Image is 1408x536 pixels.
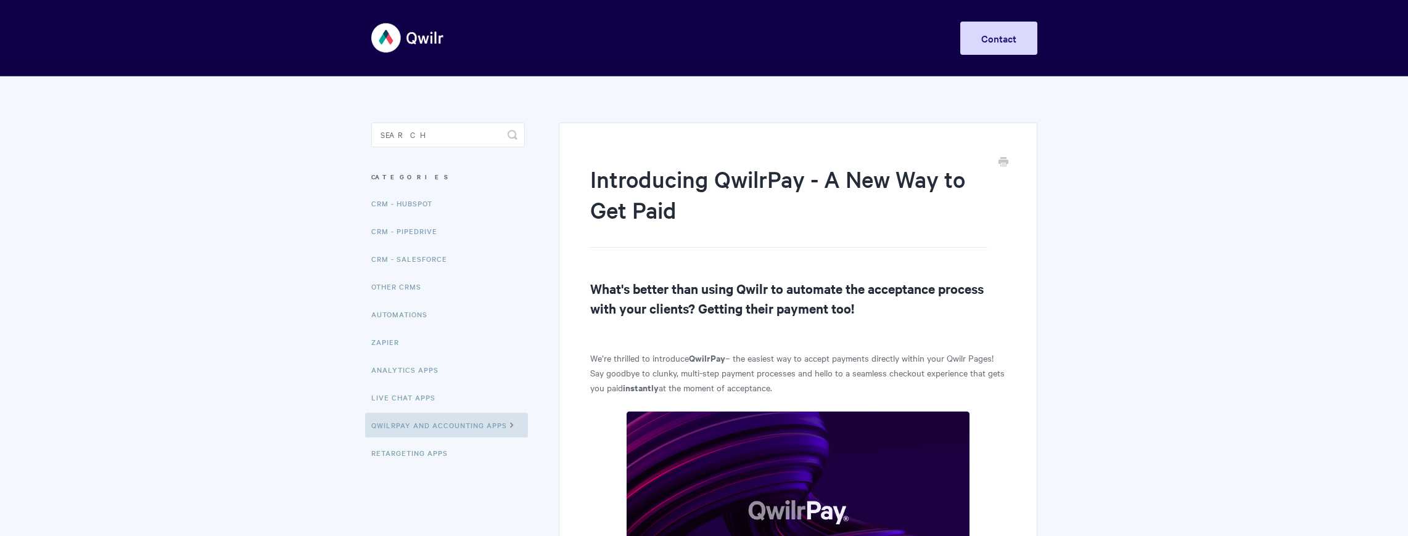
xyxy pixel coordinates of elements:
[371,274,430,299] a: Other CRMs
[371,191,442,216] a: CRM - HubSpot
[371,123,525,147] input: Search
[689,351,725,364] strong: QwilrPay
[590,278,1005,318] h2: What's better than using Qwilr to automate the acceptance process with your clients? Getting thei...
[590,351,1005,395] p: We’re thrilled to introduce – the easiest way to accept payments directly within your Qwilr Pages...
[371,330,408,354] a: Zapier
[960,22,1037,55] a: Contact
[371,357,448,382] a: Analytics Apps
[365,413,528,437] a: QwilrPay and Accounting Apps
[371,302,437,327] a: Automations
[371,166,525,188] h3: Categories
[998,156,1008,169] a: Print this Article
[371,385,445,410] a: Live Chat Apps
[371,441,457,465] a: Retargeting Apps
[623,381,659,394] strong: instantly
[371,219,447,243] a: CRM - Pipedrive
[590,163,987,248] h1: Introducing QwilrPay - A New Way to Get Paid
[371,246,456,271] a: CRM - Salesforce
[371,15,445,61] img: Qwilr Help Center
